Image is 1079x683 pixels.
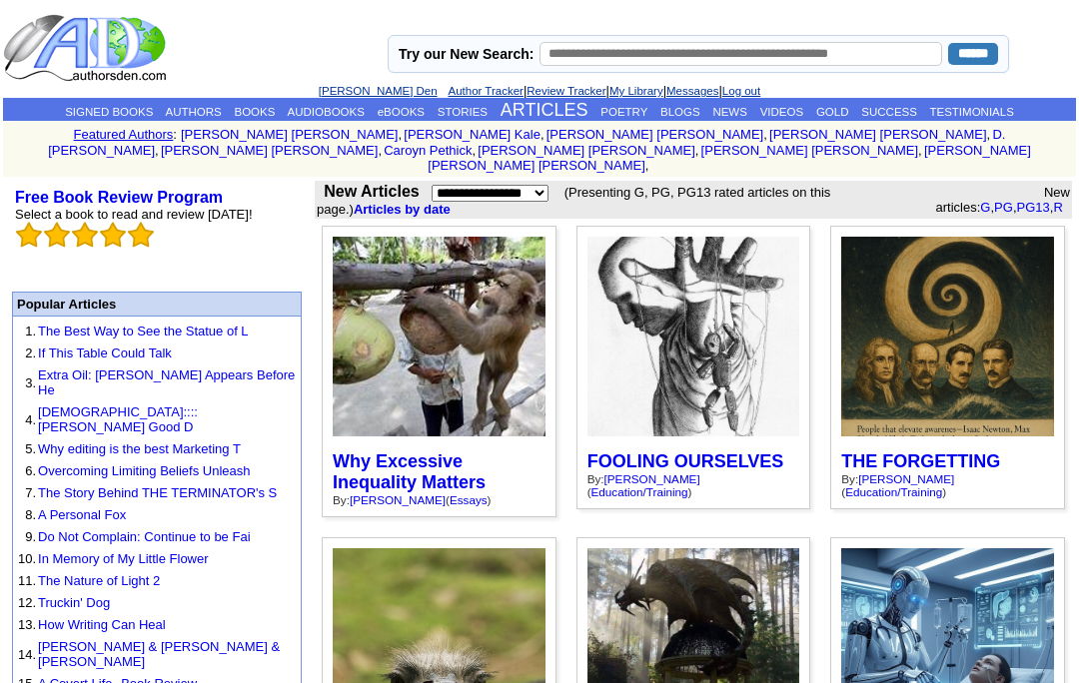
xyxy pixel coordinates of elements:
font: i [698,146,700,157]
font: 7. [25,485,36,500]
a: Free Book Review Program [15,189,223,206]
font: 9. [25,529,36,544]
img: bigemptystars.png [100,222,126,248]
a: [PERSON_NAME] Den [319,85,438,97]
a: Featured Authors [74,127,174,142]
img: shim.gif [18,614,19,615]
a: [PERSON_NAME] [PERSON_NAME] [701,143,918,158]
font: : [173,127,177,142]
label: Try our New Search: [399,46,534,62]
font: 12. [18,595,36,610]
b: New Articles [324,183,419,200]
img: shim.gif [18,342,19,343]
img: bigemptystars.png [16,222,42,248]
a: [PERSON_NAME] [604,472,700,485]
img: logo_ad.gif [3,13,171,83]
a: G [980,200,990,215]
a: A Personal Fox [38,507,126,522]
font: 8. [25,507,36,522]
a: NEWS [712,106,747,118]
a: Messages [666,85,718,97]
a: Overcoming Limiting Beliefs Unleash [38,463,250,478]
a: THE FORGETTING [841,451,1000,471]
a: D. [PERSON_NAME] [48,127,1005,158]
a: FOOLING OURSELVES [587,451,784,471]
font: i [159,146,161,157]
a: If This Table Could Talk [38,345,172,360]
font: (Presenting G, PG, PG13 rated articles on this page.) [317,185,830,217]
img: bigemptystars.png [72,222,98,248]
font: 11. [18,573,36,588]
a: [PERSON_NAME] [350,493,446,506]
a: [PERSON_NAME] [PERSON_NAME] [769,127,986,142]
a: [DEMOGRAPHIC_DATA]::::[PERSON_NAME] Good D [38,404,198,434]
font: i [382,146,384,157]
img: shim.gif [18,636,19,637]
a: Education/Training [845,485,942,498]
div: By: ( ) [841,472,1054,498]
a: GOLD [816,106,849,118]
font: 3. [25,375,36,390]
font: i [922,146,924,157]
a: [PERSON_NAME] [PERSON_NAME] [161,143,378,158]
a: BOOKS [235,106,276,118]
font: Popular Articles [17,297,116,312]
a: SUCCESS [861,106,917,118]
a: Do Not Complain: Continue to be Fai [38,529,250,544]
a: Extra Oil: [PERSON_NAME] Appears Before He [38,367,295,397]
font: i [544,130,546,141]
a: Caroyn Pethick [384,143,472,158]
font: 5. [25,441,36,456]
img: shim.gif [18,482,19,483]
img: bigemptystars.png [128,222,154,248]
font: 1. [25,324,36,339]
a: PG [994,200,1013,215]
a: STORIES [438,106,488,118]
a: VIDEOS [760,106,803,118]
a: [PERSON_NAME] [858,472,954,485]
a: PG13 [1017,200,1050,215]
img: shim.gif [18,438,19,439]
a: eBOOKS [378,106,425,118]
a: Education/Training [591,485,688,498]
a: Log out [722,85,760,97]
img: shim.gif [18,460,19,461]
a: [PERSON_NAME] & [PERSON_NAME] & [PERSON_NAME] [38,639,280,669]
a: BLOGS [660,106,700,118]
a: ARTICLES [501,100,588,120]
font: 6. [25,463,36,478]
font: i [476,146,478,157]
div: By: ( ) [587,472,800,498]
div: By: ( ) [333,493,545,506]
img: shim.gif [18,364,19,365]
font: i [402,130,404,141]
a: [PERSON_NAME] Kale [404,127,540,142]
img: bigemptystars.png [44,222,70,248]
font: 13. [18,617,36,632]
font: i [990,130,992,141]
a: The Best Way to See the Statue of L [38,324,249,339]
font: i [767,130,769,141]
img: shim.gif [18,673,19,674]
a: SIGNED BOOKS [65,106,153,118]
a: POETRY [600,106,647,118]
img: shim.gif [18,570,19,571]
a: Articles by date [354,202,451,217]
font: | | | | [319,83,760,98]
a: Why Excessive Inequality Matters [333,451,486,492]
a: AUTHORS [165,106,221,118]
a: The Nature of Light 2 [38,573,160,588]
a: R [1053,200,1062,215]
a: [PERSON_NAME] [PERSON_NAME] [181,127,398,142]
a: The Story Behind THE TERMINATOR's S [38,485,277,500]
font: i [648,161,650,172]
a: Essays [450,493,488,506]
a: Review Tracker [527,85,605,97]
font: , , , , , , , , , , [48,127,1031,173]
a: In Memory of My Little Flower [38,551,209,566]
a: Why editing is the best Marketing T [38,441,241,456]
a: [PERSON_NAME] [PERSON_NAME] [478,143,694,158]
font: New articles: , , , [936,185,1070,215]
img: shim.gif [18,504,19,505]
